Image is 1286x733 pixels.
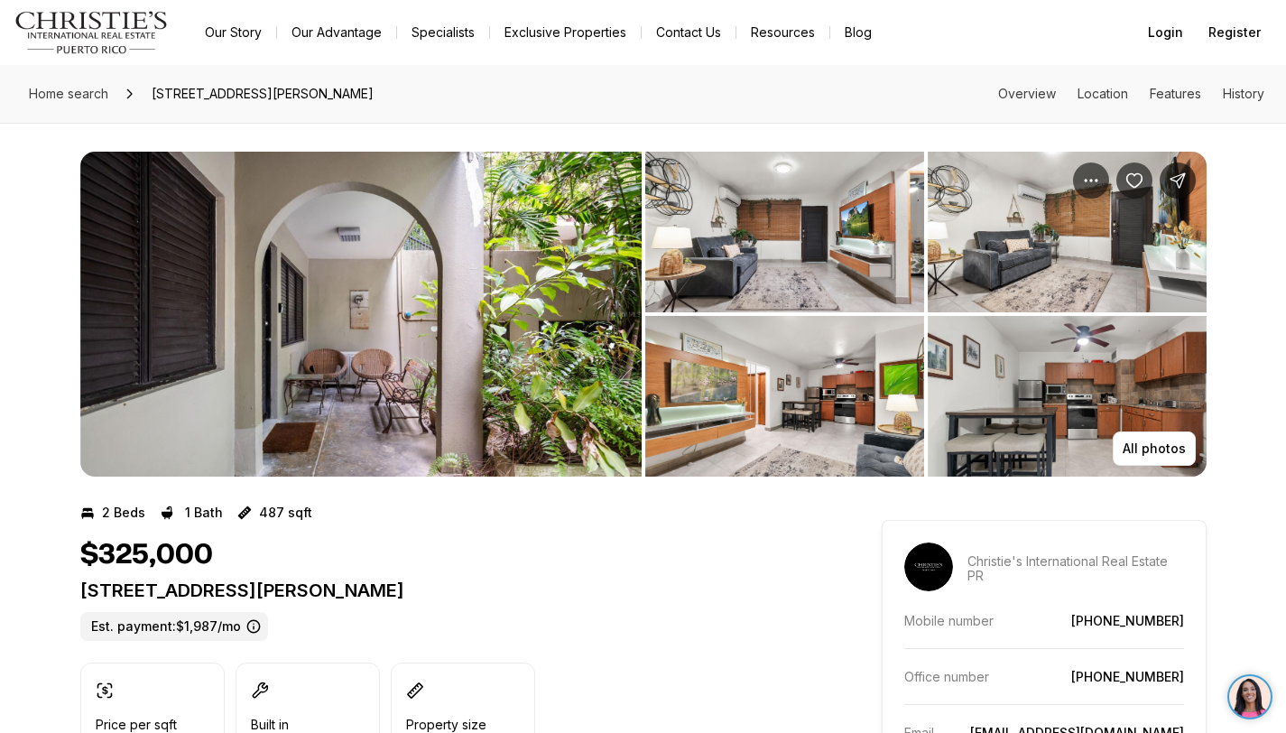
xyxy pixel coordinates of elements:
[1116,162,1152,199] button: Save Property: 367 Call Sol APT. 108
[1137,14,1194,51] button: Login
[1223,86,1264,101] a: Skip to: History
[645,152,924,312] button: View image gallery
[1073,162,1109,199] button: Property options
[1123,441,1186,456] p: All photos
[144,79,381,108] span: [STREET_ADDRESS][PERSON_NAME]
[1198,14,1272,51] button: Register
[1078,86,1128,101] a: Skip to: Location
[1208,25,1261,40] span: Register
[14,11,169,54] img: logo
[11,11,52,52] img: be3d4b55-7850-4bcb-9297-a2f9cd376e78.png
[80,612,268,641] label: Est. payment: $1,987/mo
[1160,162,1196,199] button: Share Property: 367 Call Sol APT. 108
[998,86,1056,101] a: Skip to: Overview
[80,152,642,477] li: 1 of 3
[251,718,289,732] p: Built in
[928,152,1207,312] button: View image gallery
[1071,669,1184,684] a: [PHONE_NUMBER]
[736,20,829,45] a: Resources
[1148,25,1183,40] span: Login
[80,580,817,601] p: [STREET_ADDRESS][PERSON_NAME]
[277,20,396,45] a: Our Advantage
[185,506,223,520] p: 1 Bath
[998,87,1264,101] nav: Page section menu
[642,20,736,45] button: Contact Us
[645,316,924,477] button: View image gallery
[397,20,489,45] a: Specialists
[967,554,1184,583] p: Christie's International Real Estate PR
[190,20,276,45] a: Our Story
[1071,613,1184,628] a: [PHONE_NUMBER]
[928,316,1207,477] button: View image gallery
[830,20,886,45] a: Blog
[645,152,1207,477] li: 2 of 3
[259,506,312,520] p: 487 sqft
[904,669,989,684] p: Office number
[80,538,213,572] h1: $325,000
[1113,431,1196,466] button: All photos
[22,79,116,108] a: Home search
[96,718,177,732] p: Price per sqft
[102,506,145,520] p: 2 Beds
[490,20,641,45] a: Exclusive Properties
[904,613,994,628] p: Mobile number
[80,152,642,477] button: View image gallery
[80,152,1207,477] div: Listing Photos
[1150,86,1201,101] a: Skip to: Features
[406,718,486,732] p: Property size
[29,86,108,101] span: Home search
